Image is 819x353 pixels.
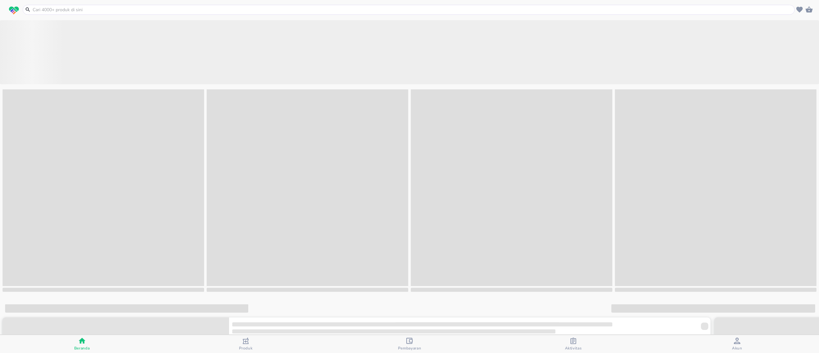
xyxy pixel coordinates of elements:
[491,335,655,353] button: Aktivitas
[74,346,90,351] span: Beranda
[565,346,582,351] span: Aktivitas
[9,6,19,15] img: logo_swiperx_s.bd005f3b.svg
[328,335,491,353] button: Pembayaran
[655,335,819,353] button: Akun
[732,346,742,351] span: Akun
[398,346,421,351] span: Pembayaran
[164,335,328,353] button: Produk
[32,6,793,13] input: Cari 4000+ produk di sini
[239,346,253,351] span: Produk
